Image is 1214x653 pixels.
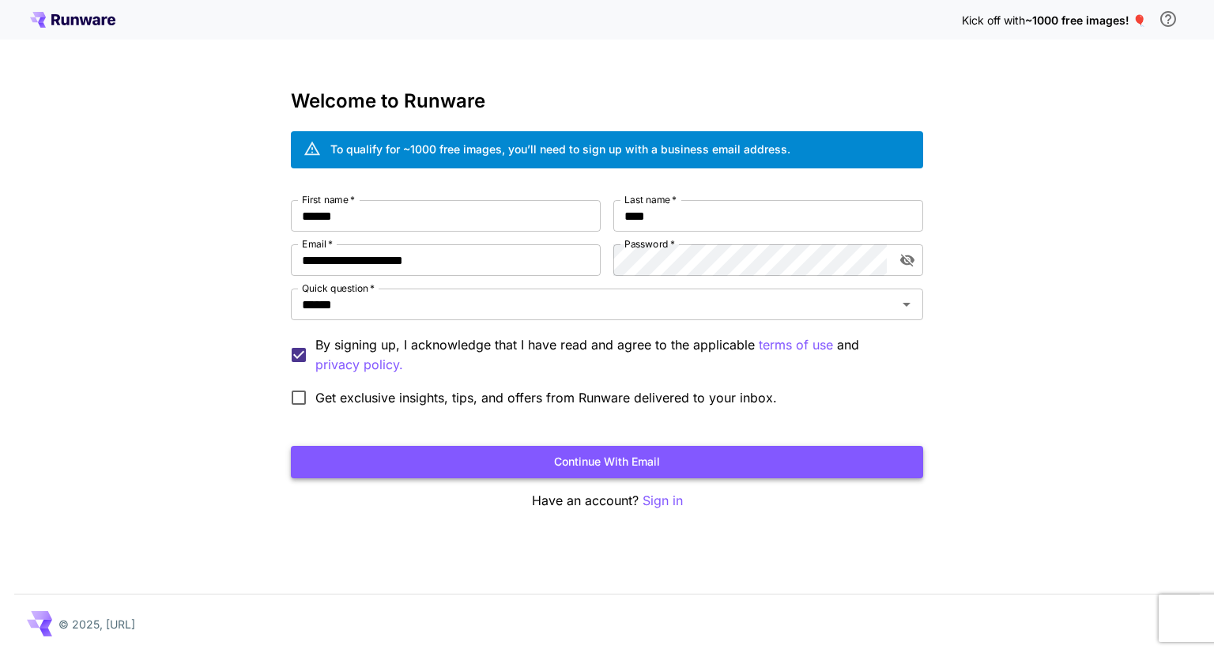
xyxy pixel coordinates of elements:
span: Get exclusive insights, tips, and offers from Runware delivered to your inbox. [315,388,777,407]
p: privacy policy. [315,355,403,375]
label: Email [302,237,333,251]
button: toggle password visibility [893,246,922,274]
button: By signing up, I acknowledge that I have read and agree to the applicable terms of use and [315,355,403,375]
button: Open [895,293,918,315]
span: Kick off with [962,13,1025,27]
button: Continue with email [291,446,923,478]
button: By signing up, I acknowledge that I have read and agree to the applicable and privacy policy. [759,335,833,355]
span: ~1000 free images! 🎈 [1025,13,1146,27]
label: Last name [624,193,677,206]
div: To qualify for ~1000 free images, you’ll need to sign up with a business email address. [330,141,790,157]
p: Have an account? [291,491,923,511]
p: terms of use [759,335,833,355]
button: In order to qualify for free credit, you need to sign up with a business email address and click ... [1152,3,1184,35]
p: © 2025, [URL] [58,616,135,632]
label: First name [302,193,355,206]
p: By signing up, I acknowledge that I have read and agree to the applicable and [315,335,910,375]
label: Quick question [302,281,375,295]
h3: Welcome to Runware [291,90,923,112]
button: Sign in [643,491,683,511]
label: Password [624,237,675,251]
